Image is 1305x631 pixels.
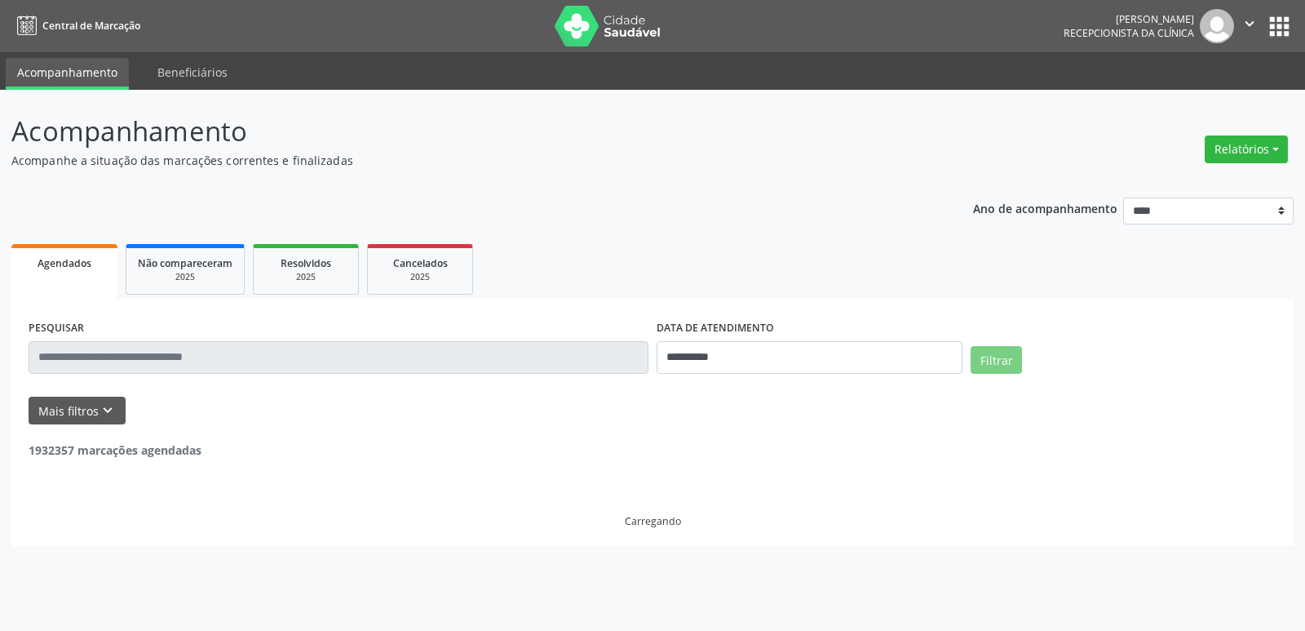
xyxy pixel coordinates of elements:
[29,442,201,458] strong: 1932357 marcações agendadas
[138,271,232,283] div: 2025
[29,316,84,341] label: PESQUISAR
[1064,26,1194,40] span: Recepcionista da clínica
[1265,12,1294,41] button: apps
[11,111,909,152] p: Acompanhamento
[11,152,909,169] p: Acompanhe a situação das marcações correntes e finalizadas
[265,271,347,283] div: 2025
[1205,136,1288,163] button: Relatórios
[393,256,448,270] span: Cancelados
[657,316,774,341] label: DATA DE ATENDIMENTO
[1241,15,1259,33] i: 
[6,58,129,90] a: Acompanhamento
[971,346,1022,374] button: Filtrar
[1234,9,1265,43] button: 
[379,271,461,283] div: 2025
[625,514,681,528] div: Carregando
[138,256,232,270] span: Não compareceram
[146,58,239,87] a: Beneficiários
[42,19,140,33] span: Central de Marcação
[1200,9,1234,43] img: img
[99,402,117,420] i: keyboard_arrow_down
[1064,12,1194,26] div: [PERSON_NAME]
[38,256,91,270] span: Agendados
[29,397,126,425] button: Mais filtroskeyboard_arrow_down
[11,12,140,39] a: Central de Marcação
[973,198,1117,218] p: Ano de acompanhamento
[281,256,331,270] span: Resolvidos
